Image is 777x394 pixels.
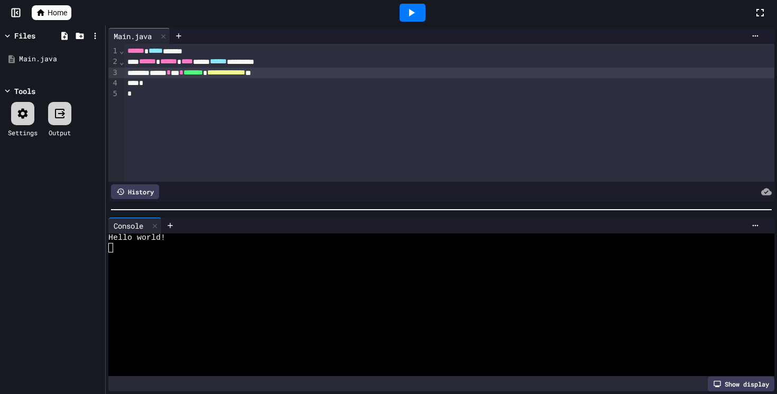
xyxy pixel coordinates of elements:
[108,89,119,99] div: 5
[108,28,170,44] div: Main.java
[119,46,124,55] span: Fold line
[32,5,71,20] a: Home
[708,377,774,391] div: Show display
[108,68,119,78] div: 3
[48,7,67,18] span: Home
[108,218,162,233] div: Console
[111,184,159,199] div: History
[108,31,157,42] div: Main.java
[108,46,119,57] div: 1
[108,78,119,89] div: 4
[119,58,124,66] span: Fold line
[49,128,71,137] div: Output
[14,86,35,97] div: Tools
[8,128,38,137] div: Settings
[14,30,35,41] div: Files
[108,57,119,67] div: 2
[108,220,149,231] div: Console
[108,233,165,243] span: Hello world!
[19,54,101,64] div: Main.java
